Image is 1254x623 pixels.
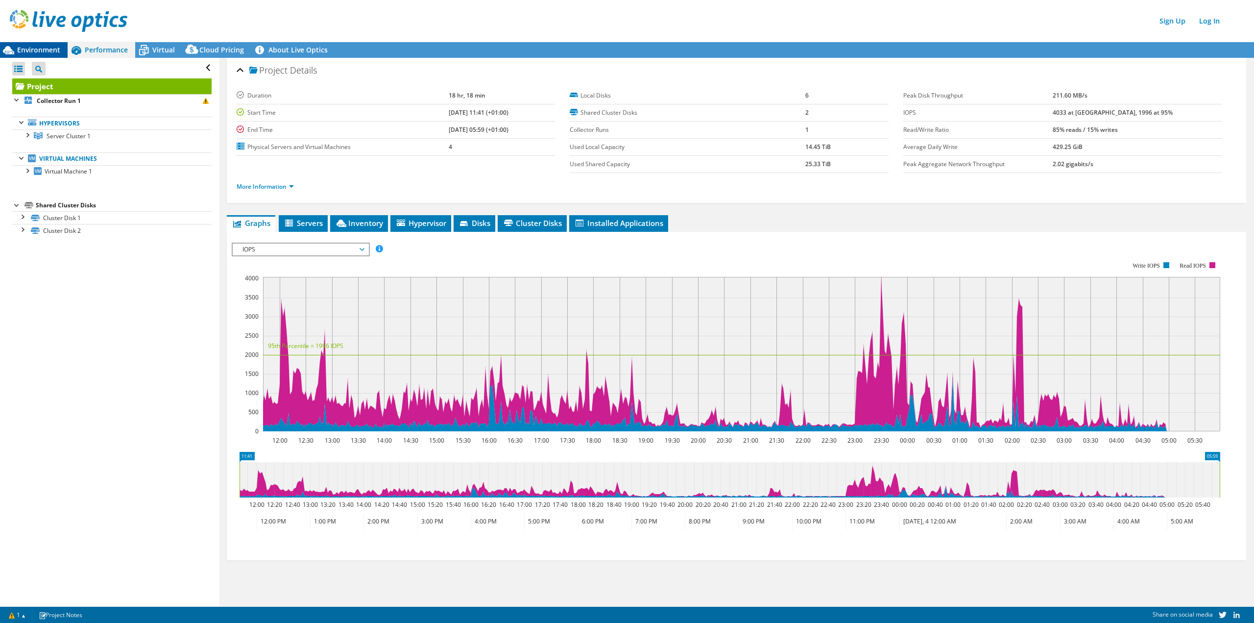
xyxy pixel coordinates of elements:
[952,436,967,445] text: 01:00
[805,143,831,151] b: 14.45 TiB
[785,500,800,509] text: 22:00
[665,436,680,445] text: 19:30
[351,436,366,445] text: 13:30
[449,91,485,100] b: 18 hr, 18 min
[428,500,443,509] text: 15:20
[449,143,452,151] b: 4
[928,500,943,509] text: 00:40
[820,500,836,509] text: 22:40
[642,500,657,509] text: 19:20
[85,45,128,54] span: Performance
[272,436,288,445] text: 12:00
[356,500,371,509] text: 14:00
[245,293,259,301] text: 3500
[691,436,706,445] text: 20:00
[624,500,639,509] text: 19:00
[586,436,601,445] text: 18:00
[284,218,323,228] span: Servers
[1106,500,1121,509] text: 04:00
[237,91,449,100] label: Duration
[1053,500,1068,509] text: 03:00
[1035,500,1050,509] text: 02:40
[298,436,313,445] text: 12:30
[588,500,603,509] text: 18:20
[821,436,837,445] text: 22:30
[570,108,805,118] label: Shared Cluster Disks
[1053,160,1093,168] b: 2.02 gigabits/s
[717,436,732,445] text: 20:30
[12,165,212,178] a: Virtual Machine 1
[12,94,212,107] a: Collector Run 1
[570,91,805,100] label: Local Disks
[36,199,212,211] div: Shared Cluster Disks
[696,500,711,509] text: 20:20
[325,436,340,445] text: 13:00
[769,436,784,445] text: 21:30
[255,427,259,435] text: 0
[338,500,354,509] text: 13:40
[856,500,871,509] text: 23:20
[237,182,294,191] a: More Information
[17,45,60,54] span: Environment
[903,159,1053,169] label: Peak Aggregate Network Throughput
[1005,436,1020,445] text: 02:00
[731,500,747,509] text: 21:00
[945,500,961,509] text: 01:00
[249,66,288,75] span: Project
[805,91,809,100] b: 6
[395,218,446,228] span: Hypervisor
[45,167,92,175] span: Virtual Machine 1
[964,500,979,509] text: 01:20
[1195,500,1210,509] text: 05:40
[570,159,805,169] label: Used Shared Capacity
[1187,436,1203,445] text: 05:30
[377,436,392,445] text: 14:00
[838,500,853,509] text: 23:00
[12,78,212,94] a: Project
[570,142,805,152] label: Used Local Capacity
[1031,436,1046,445] text: 02:30
[12,211,212,224] a: Cluster Disk 1
[403,436,418,445] text: 14:30
[2,609,32,621] a: 1
[238,244,363,255] span: IOPS
[1159,500,1175,509] text: 05:00
[303,500,318,509] text: 13:00
[320,500,336,509] text: 13:20
[749,500,764,509] text: 21:20
[767,500,782,509] text: 21:40
[245,389,259,397] text: 1000
[713,500,728,509] text: 20:40
[903,108,1053,118] label: IOPS
[574,218,663,228] span: Installed Applications
[517,500,532,509] text: 17:00
[1155,14,1190,28] a: Sign Up
[47,132,91,140] span: Server Cluster 1
[1083,436,1098,445] text: 03:30
[1053,91,1087,100] b: 211.60 MB/s
[874,500,889,509] text: 23:40
[507,436,523,445] text: 16:30
[743,436,758,445] text: 21:00
[152,45,175,54] span: Virtual
[245,274,259,282] text: 4000
[12,224,212,237] a: Cluster Disk 2
[374,500,389,509] text: 14:20
[1178,500,1193,509] text: 05:20
[32,609,89,621] a: Project Notes
[232,218,270,228] span: Graphs
[449,108,508,117] b: [DATE] 11:41 (+01:00)
[535,500,550,509] text: 17:20
[1053,143,1083,151] b: 429.25 GiB
[1135,436,1151,445] text: 04:30
[805,108,809,117] b: 2
[1057,436,1072,445] text: 03:00
[606,500,622,509] text: 18:40
[245,370,259,378] text: 1500
[534,436,549,445] text: 17:00
[638,436,653,445] text: 19:00
[410,500,425,509] text: 15:00
[10,10,127,32] img: live_optics_svg.svg
[249,500,265,509] text: 12:00
[463,500,479,509] text: 16:00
